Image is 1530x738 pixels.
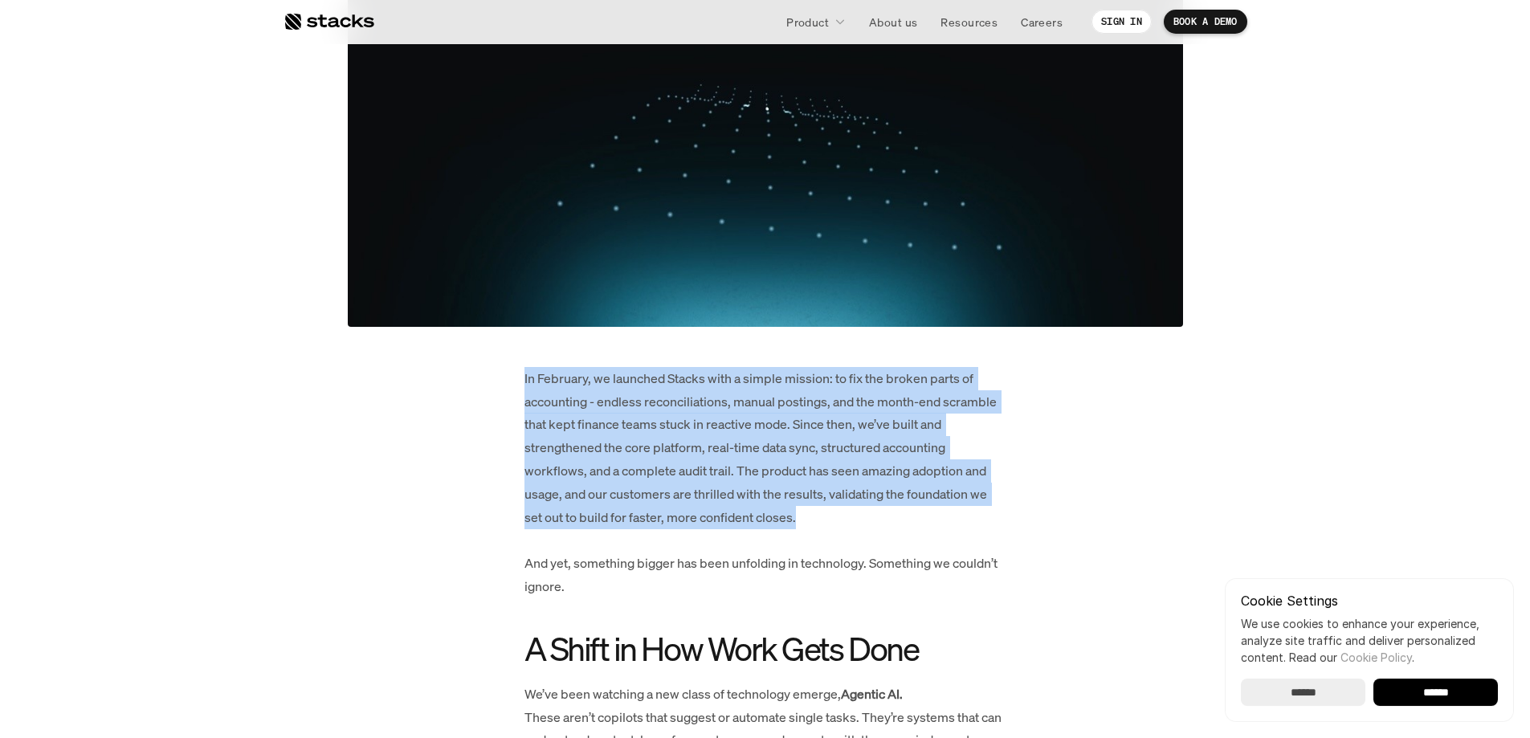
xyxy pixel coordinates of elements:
p: Resources [940,14,998,31]
p: About us [869,14,917,31]
a: Privacy Policy [190,306,260,317]
p: Product [786,14,829,31]
strong: Agentic AI. [841,685,903,703]
p: SIGN IN [1101,16,1142,27]
a: Resources [931,7,1007,36]
a: SIGN IN [1091,10,1152,34]
a: Careers [1011,7,1072,36]
a: Cookie Policy [1340,650,1412,664]
h2: A Shift in How Work Gets Done [524,630,1006,667]
a: BOOK A DEMO [1164,10,1247,34]
span: Read our . [1289,650,1414,664]
p: BOOK A DEMO [1173,16,1238,27]
p: Cookie Settings [1241,594,1498,607]
p: Careers [1021,14,1063,31]
p: We use cookies to enhance your experience, analyze site traffic and deliver personalized content. [1241,615,1498,666]
a: About us [859,7,927,36]
p: In February, we launched Stacks with a simple mission: to fix the broken parts of accounting - en... [524,367,1006,598]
